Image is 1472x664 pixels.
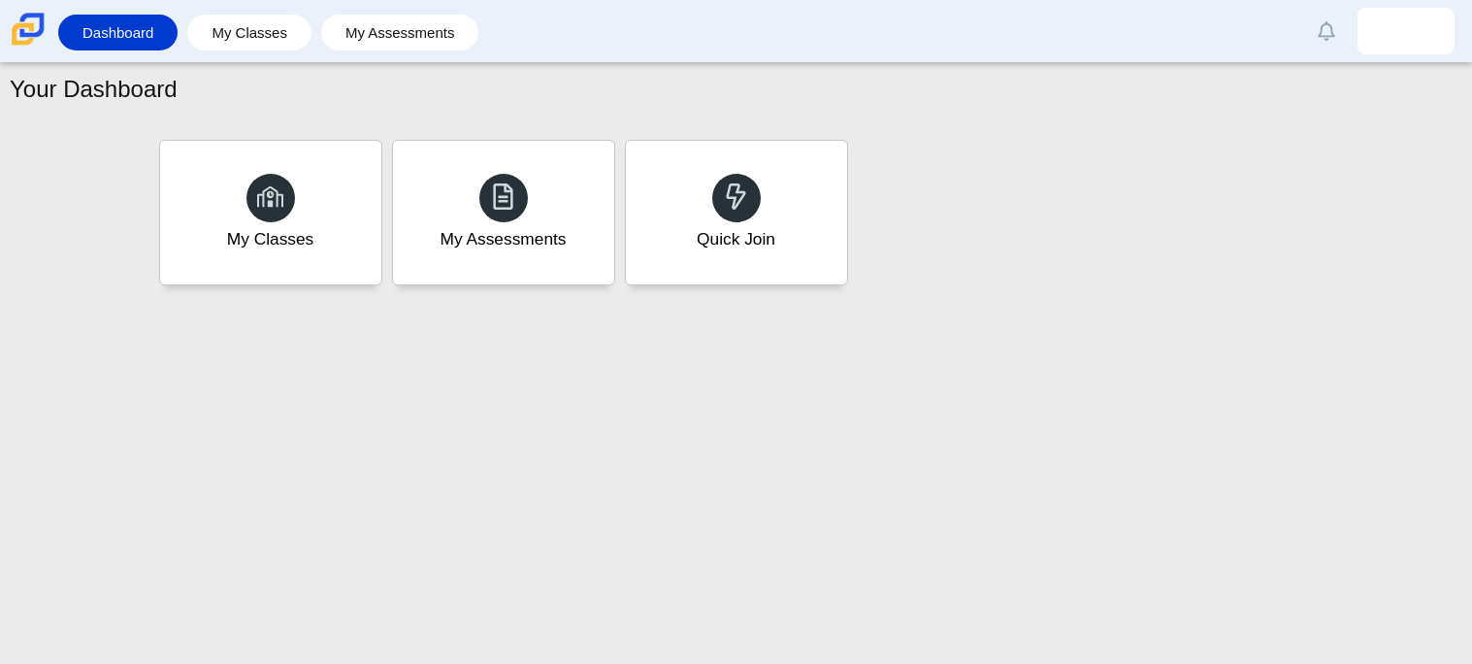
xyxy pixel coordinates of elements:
div: Quick Join [697,227,775,251]
img: Carmen School of Science & Technology [8,9,49,50]
div: My Assessments [441,227,567,251]
a: My Assessments [392,140,615,285]
div: My Classes [227,227,314,251]
h1: Your Dashboard [10,73,178,106]
a: My Classes [197,15,302,50]
a: Dashboard [68,15,168,50]
a: My Assessments [331,15,470,50]
a: Quick Join [625,140,848,285]
img: ruby.escototorres.HgWvKM [1390,16,1422,47]
a: Carmen School of Science & Technology [8,36,49,52]
a: ruby.escototorres.HgWvKM [1358,8,1455,54]
a: My Classes [159,140,382,285]
a: Alerts [1305,10,1348,52]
